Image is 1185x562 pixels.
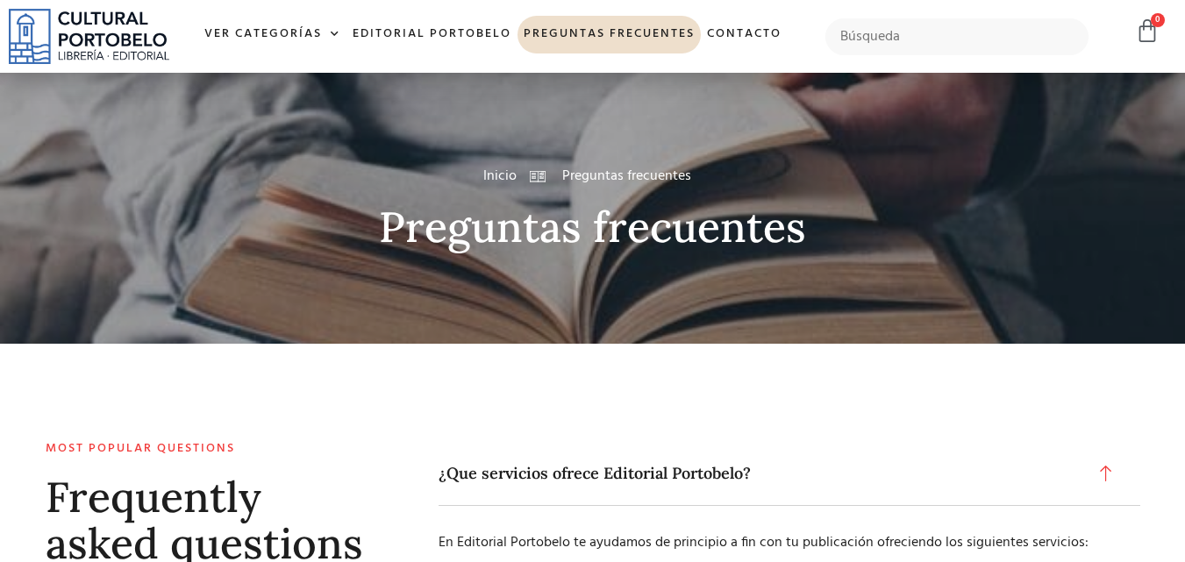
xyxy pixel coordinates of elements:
[46,442,382,457] h2: Most popular questions
[558,166,691,187] span: Preguntas frecuentes
[701,16,788,53] a: Contacto
[483,166,517,187] a: Inicio
[1135,18,1160,44] a: 0
[198,16,346,53] a: Ver Categorías
[40,204,1146,251] h2: Preguntas frecuentes
[439,464,760,483] span: ¿Que servicios ofrece Editorial Portobelo?
[439,532,1114,553] p: En Editorial Portobelo te ayudamos de principio a fin con tu publicación ofreciendo los siguiente...
[825,18,1089,55] input: Búsqueda
[518,16,701,53] a: Preguntas frecuentes
[1151,13,1165,27] span: 0
[346,16,518,53] a: Editorial Portobelo
[439,442,1140,506] a: ¿Que servicios ofrece Editorial Portobelo?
